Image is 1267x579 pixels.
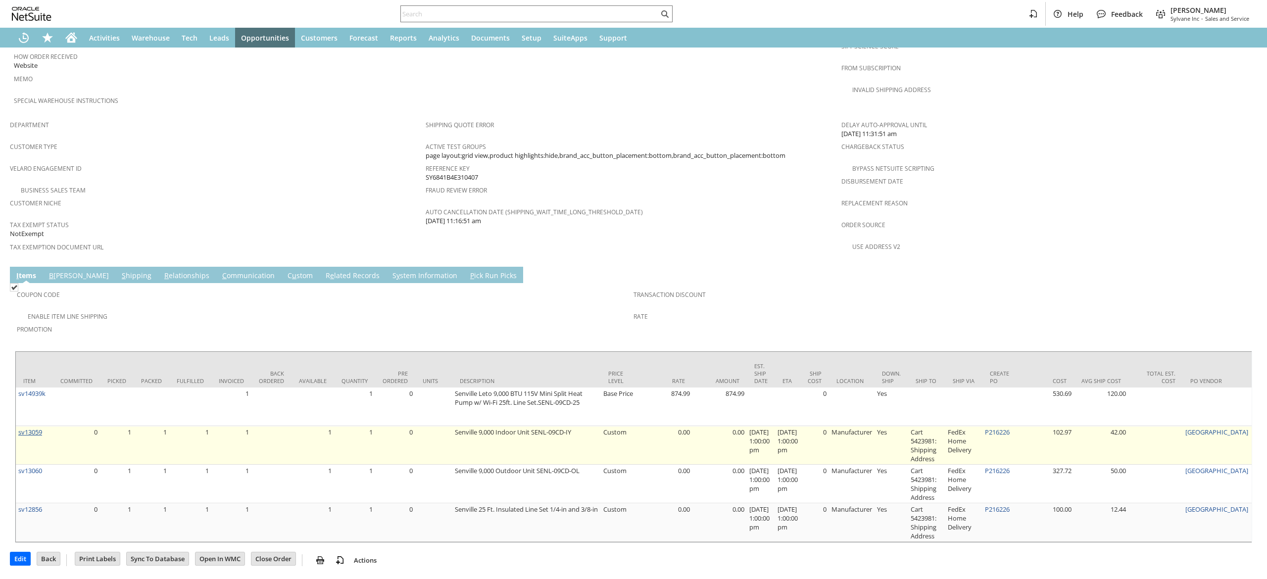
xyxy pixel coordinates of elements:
[553,33,587,43] span: SuiteApps
[953,377,975,385] div: Ship Via
[176,28,203,48] a: Tech
[452,503,601,542] td: Senville 25 Ft. Insulated Line Set 1/4-in and 3/8-in
[375,426,415,465] td: 0
[1201,15,1203,22] span: -
[219,377,244,385] div: Invoiced
[299,377,327,385] div: Available
[908,426,945,465] td: Cart 5423981: Shipping Address
[14,75,33,83] a: Memo
[285,271,315,282] a: Custom
[601,387,638,426] td: Base Price
[1239,269,1251,281] a: Unrolled view on
[383,370,408,385] div: Pre Ordered
[601,426,638,465] td: Custom
[800,426,829,465] td: 0
[211,503,251,542] td: 1
[18,428,42,436] a: sv13059
[985,466,1010,475] a: P216226
[375,387,415,426] td: 0
[1185,466,1248,475] a: [GEOGRAPHIC_DATA]
[343,28,384,48] a: Forecast
[28,312,107,321] a: Enable Item Line Shipping
[601,465,638,503] td: Custom
[195,552,244,565] input: Open In WMC
[700,377,739,385] div: Amount
[53,465,100,503] td: 0
[126,28,176,48] a: Warehouse
[134,426,169,465] td: 1
[1020,387,1074,426] td: 530.69
[882,370,901,385] div: Down. Ship
[396,271,400,280] span: y
[985,428,1010,436] a: P216226
[426,216,481,226] span: [DATE] 11:16:51 am
[349,33,378,43] span: Forecast
[1020,503,1074,542] td: 100.00
[875,426,908,465] td: Yes
[177,377,204,385] div: Fulfilled
[645,377,685,385] div: Rate
[323,271,382,282] a: Related Records
[334,503,375,542] td: 1
[852,242,900,251] a: Use Address V2
[452,426,601,465] td: Senville 9,000 Indoor Unit SENL-09CD-IY
[375,503,415,542] td: 0
[75,552,120,565] input: Print Labels
[808,370,822,385] div: Ship Cost
[53,503,100,542] td: 0
[65,32,77,44] svg: Home
[985,505,1010,514] a: P216226
[608,370,631,385] div: Price Level
[471,33,510,43] span: Documents
[169,426,211,465] td: 1
[945,503,982,542] td: FedEx Home Delivery
[164,271,169,280] span: R
[945,465,982,503] td: FedEx Home Delivery
[235,28,295,48] a: Opportunities
[10,121,49,129] a: Department
[1190,377,1243,385] div: PO Vendor
[83,28,126,48] a: Activities
[423,28,465,48] a: Analytics
[14,61,38,70] span: Website
[426,186,487,194] a: Fraud Review Error
[1074,503,1128,542] td: 12.44
[775,426,800,465] td: [DATE] 1:00:00 pm
[10,221,69,229] a: Tax Exempt Status
[800,387,829,426] td: 0
[21,186,86,194] a: Business Sales Team
[16,271,19,280] span: I
[222,271,227,280] span: C
[390,33,417,43] span: Reports
[330,271,334,280] span: e
[829,426,875,465] td: Manufacturer
[836,377,867,385] div: Location
[638,465,692,503] td: 0.00
[429,33,459,43] span: Analytics
[292,465,334,503] td: 1
[182,33,197,43] span: Tech
[390,271,460,282] a: System Information
[875,503,908,542] td: Yes
[468,271,519,282] a: Pick Run Picks
[841,64,901,72] a: From Subscription
[426,151,785,160] span: page layout:grid view,product highlights:hide,brand_acc_button_placement:bottom,brand_acc_button_...
[1068,9,1083,19] span: Help
[426,121,494,129] a: Shipping Quote Error
[841,199,908,207] a: Replacement reason
[829,503,875,542] td: Manufacturer
[692,503,747,542] td: 0.00
[10,283,18,291] img: Checked
[162,271,212,282] a: Relationships
[638,503,692,542] td: 0.00
[1020,465,1074,503] td: 327.72
[132,33,170,43] span: Warehouse
[800,465,829,503] td: 0
[945,426,982,465] td: FedEx Home Delivery
[141,377,162,385] div: Packed
[1185,505,1248,514] a: [GEOGRAPHIC_DATA]
[426,164,470,173] a: Reference Key
[12,28,36,48] a: Recent Records
[12,7,51,21] svg: logo
[692,426,747,465] td: 0.00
